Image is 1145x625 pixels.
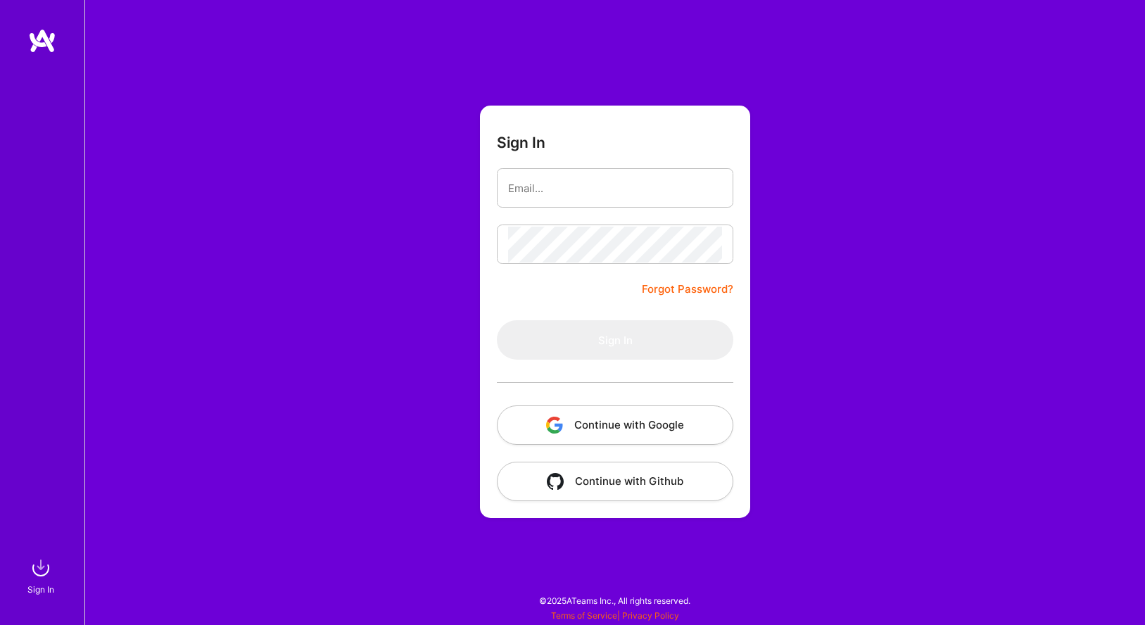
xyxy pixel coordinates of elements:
[551,610,617,621] a: Terms of Service
[547,473,564,490] img: icon
[28,28,56,53] img: logo
[508,170,722,206] input: Email...
[497,405,733,445] button: Continue with Google
[642,281,733,298] a: Forgot Password?
[497,134,545,151] h3: Sign In
[497,462,733,501] button: Continue with Github
[551,610,679,621] span: |
[622,610,679,621] a: Privacy Policy
[497,320,733,360] button: Sign In
[30,554,55,597] a: sign inSign In
[27,554,55,582] img: sign in
[27,582,54,597] div: Sign In
[546,417,563,434] img: icon
[84,583,1145,618] div: © 2025 ATeams Inc., All rights reserved.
